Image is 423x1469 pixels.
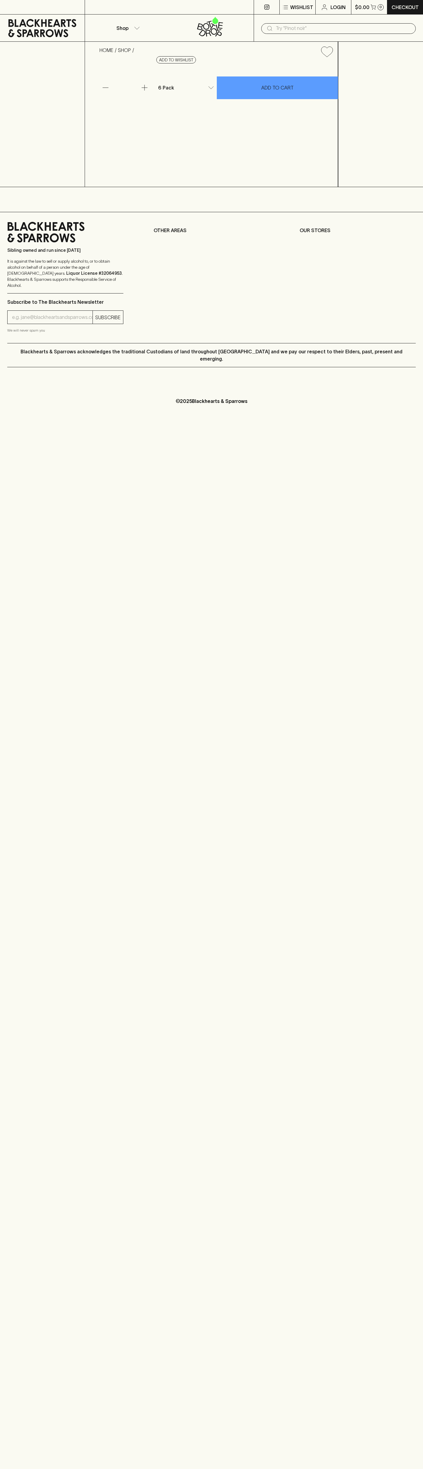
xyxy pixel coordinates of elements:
p: Subscribe to The Blackhearts Newsletter [7,298,123,306]
p: We will never spam you [7,327,123,333]
p: OUR STORES [300,227,416,234]
button: Add to wishlist [156,56,196,63]
input: e.g. jane@blackheartsandsparrows.com.au [12,313,93,322]
p: It is against the law to sell or supply alcohol to, or to obtain alcohol on behalf of a person un... [7,258,123,288]
a: SHOP [118,47,131,53]
p: 0 [379,5,382,9]
p: Wishlist [290,4,313,11]
p: OTHER AREAS [154,227,270,234]
button: ADD TO CART [217,76,338,99]
strong: Liquor License #32064953 [66,271,122,276]
a: HOME [99,47,113,53]
p: Checkout [392,4,419,11]
p: Login [330,4,346,11]
button: Add to wishlist [319,44,335,60]
img: 52208.png [95,62,338,187]
div: 6 Pack [156,82,216,94]
p: Shop [116,24,129,32]
button: SUBSCRIBE [93,311,123,324]
p: Sibling owned and run since [DATE] [7,247,123,253]
p: SUBSCRIBE [95,314,121,321]
p: 6 Pack [158,84,174,91]
button: Shop [85,15,169,41]
input: Try "Pinot noir" [276,24,411,33]
p: Blackhearts & Sparrows acknowledges the traditional Custodians of land throughout [GEOGRAPHIC_DAT... [12,348,411,362]
p: ADD TO CART [261,84,294,91]
p: $0.00 [355,4,369,11]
